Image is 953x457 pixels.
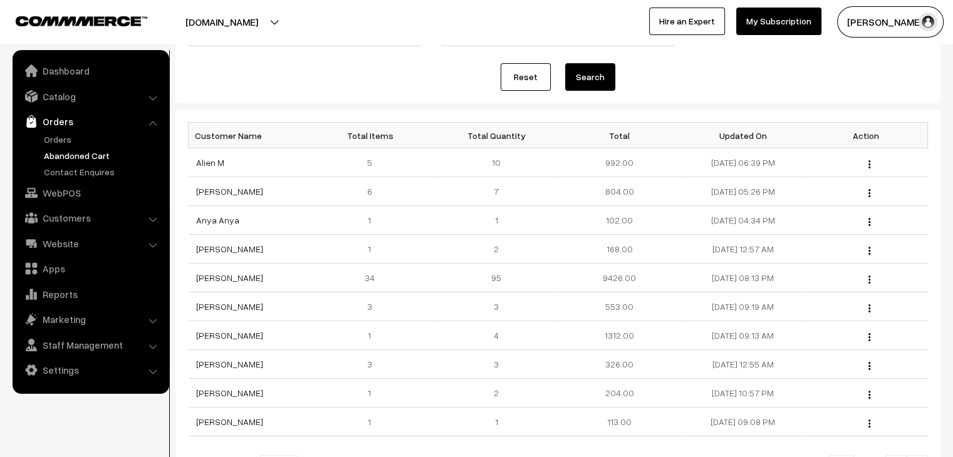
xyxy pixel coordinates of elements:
[48,74,112,82] div: Domain Overview
[736,8,821,35] a: My Subscription
[435,379,558,408] td: 2
[558,408,681,436] td: 113.00
[919,13,937,31] img: user
[681,292,805,321] td: [DATE] 09:19 AM
[681,123,805,148] th: Updated On
[805,123,928,148] th: Action
[16,334,165,356] a: Staff Management
[837,6,944,38] button: [PERSON_NAME]…
[16,110,165,133] a: Orders
[435,408,558,436] td: 1
[435,264,558,292] td: 95
[558,235,681,264] td: 168.00
[435,350,558,379] td: 3
[16,232,165,255] a: Website
[35,20,61,30] div: v 4.0.25
[16,59,165,82] a: Dashboard
[16,13,125,28] a: COMMMERCE
[558,292,681,321] td: 553.00
[142,6,302,38] button: [DOMAIN_NAME]
[558,264,681,292] td: 9426.00
[435,206,558,235] td: 1
[681,321,805,350] td: [DATE] 09:13 AM
[16,283,165,306] a: Reports
[681,177,805,206] td: [DATE] 05:26 PM
[558,148,681,177] td: 992.00
[16,359,165,381] a: Settings
[558,123,681,148] th: Total
[125,73,135,83] img: tab_keywords_by_traffic_grey.svg
[868,333,870,341] img: Menu
[868,218,870,226] img: Menu
[196,359,263,369] a: [PERSON_NAME]
[311,177,435,206] td: 6
[196,244,263,254] a: [PERSON_NAME]
[41,165,165,178] a: Contact Enquires
[34,73,44,83] img: tab_domain_overview_orange.svg
[435,292,558,321] td: 3
[189,123,312,148] th: Customer Name
[868,247,870,255] img: Menu
[681,264,805,292] td: [DATE] 08:13 PM
[196,186,263,197] a: [PERSON_NAME]
[41,133,165,146] a: Orders
[681,408,805,436] td: [DATE] 09:08 PM
[196,416,263,427] a: [PERSON_NAME]
[311,321,435,350] td: 1
[16,16,147,26] img: COMMMERCE
[196,272,263,283] a: [PERSON_NAME]
[196,301,263,312] a: [PERSON_NAME]
[41,149,165,162] a: Abandoned Cart
[196,157,224,168] a: Alien M
[196,388,263,398] a: [PERSON_NAME]
[311,408,435,436] td: 1
[565,63,615,91] button: Search
[16,85,165,108] a: Catalog
[311,235,435,264] td: 1
[558,206,681,235] td: 102.00
[435,177,558,206] td: 7
[16,182,165,204] a: WebPOS
[20,33,30,43] img: website_grey.svg
[649,8,725,35] a: Hire an Expert
[311,292,435,321] td: 3
[868,304,870,312] img: Menu
[501,63,551,91] a: Reset
[681,206,805,235] td: [DATE] 04:34 PM
[435,321,558,350] td: 4
[16,207,165,229] a: Customers
[558,379,681,408] td: 204.00
[196,215,239,225] a: Anya Anya
[868,419,870,428] img: Menu
[16,257,165,280] a: Apps
[868,362,870,370] img: Menu
[20,20,30,30] img: logo_orange.svg
[311,123,435,148] th: Total Items
[138,74,211,82] div: Keywords by Traffic
[311,206,435,235] td: 1
[558,321,681,350] td: 1312.00
[558,350,681,379] td: 326.00
[868,275,870,284] img: Menu
[311,148,435,177] td: 5
[681,235,805,264] td: [DATE] 12:57 AM
[681,148,805,177] td: [DATE] 06:39 PM
[868,189,870,197] img: Menu
[196,330,263,341] a: [PERSON_NAME]
[311,379,435,408] td: 1
[868,391,870,399] img: Menu
[33,33,138,43] div: Domain: [DOMAIN_NAME]
[16,308,165,331] a: Marketing
[681,379,805,408] td: [DATE] 10:57 PM
[435,148,558,177] td: 10
[311,350,435,379] td: 3
[868,160,870,168] img: Menu
[311,264,435,292] td: 34
[435,123,558,148] th: Total Quantity
[435,235,558,264] td: 2
[558,177,681,206] td: 804.00
[681,350,805,379] td: [DATE] 12:55 AM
